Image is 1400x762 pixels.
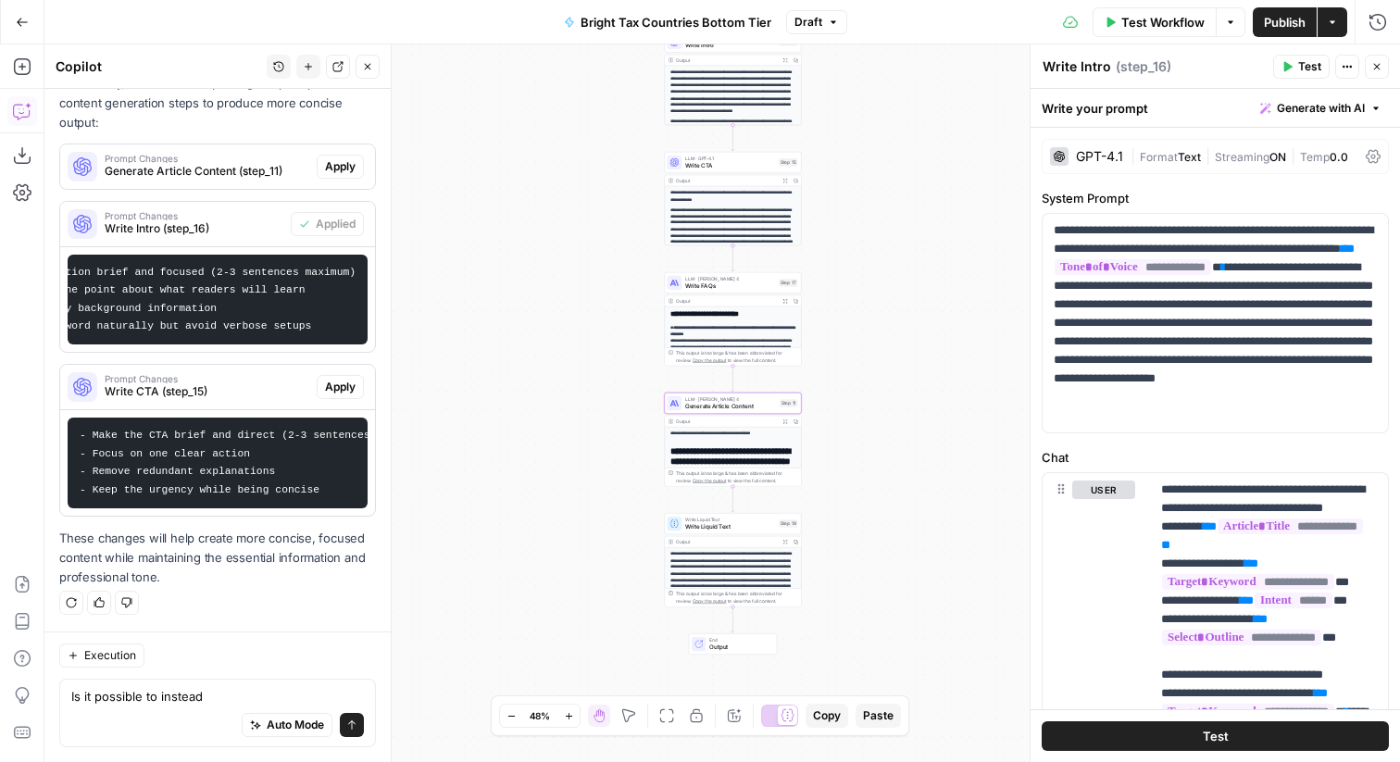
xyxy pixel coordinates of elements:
[553,7,782,37] button: Bright Tax Countries Bottom Tier
[731,245,734,271] g: Edge from step_15 to step_17
[317,155,364,179] button: Apply
[1121,13,1205,31] span: Test Workflow
[1043,57,1111,76] textarea: Write Intro
[693,598,726,604] span: Copy the output
[676,177,777,184] div: Output
[786,10,847,34] button: Draft
[856,704,901,728] button: Paste
[685,281,776,291] span: Write FAQs
[581,13,771,31] span: Bright Tax Countries Bottom Tier
[1116,57,1171,76] span: ( step_16 )
[685,41,776,50] span: Write Intro
[1286,146,1300,165] span: |
[731,366,734,392] g: Edge from step_17 to step_11
[80,430,427,495] code: - Make the CTA brief and direct (2-3 sentences maximum) - Focus on one clear action - Remove redu...
[794,14,822,31] span: Draft
[813,707,841,724] span: Copy
[1042,721,1389,751] button: Test
[685,516,776,523] span: Write Liquid Text
[1253,7,1317,37] button: Publish
[1264,13,1306,31] span: Publish
[1269,150,1286,164] span: ON
[316,216,356,232] span: Applied
[693,357,726,363] span: Copy the output
[1203,727,1229,745] span: Test
[779,38,797,46] div: Step 16
[59,73,376,131] p: Additionally, I recommend updating the prompts in the content generation steps to produce more co...
[685,395,776,403] span: LLM · [PERSON_NAME] 4
[1330,150,1348,164] span: 0.0
[693,478,726,483] span: Copy the output
[242,713,332,737] button: Auto Mode
[664,633,801,655] div: EndOutput
[1300,150,1330,164] span: Temp
[806,704,848,728] button: Copy
[731,486,734,512] g: Edge from step_11 to step_19
[59,643,144,668] button: Execution
[779,519,797,528] div: Step 19
[1131,146,1140,165] span: |
[676,470,797,484] div: This output is too large & has been abbreviated for review. to view the full content.
[105,163,309,180] span: Generate Article Content (step_11)
[105,154,309,163] span: Prompt Changes
[105,211,283,220] span: Prompt Changes
[325,379,356,395] span: Apply
[1093,7,1216,37] button: Test Workflow
[676,350,797,364] div: This output is too large & has been abbreviated for review. to view the full content.
[780,399,797,407] div: Step 11
[84,647,136,664] span: Execution
[676,418,777,425] div: Output
[59,529,376,587] p: These changes will help create more concise, focused content while maintaining the essential info...
[1042,448,1389,467] label: Chat
[267,717,324,733] span: Auto Mode
[71,687,364,706] textarea: Is it possible to instead
[105,220,283,237] span: Write Intro (step_16)
[325,158,356,175] span: Apply
[731,125,734,151] g: Edge from step_16 to step_15
[676,538,777,545] div: Output
[1277,100,1365,117] span: Generate with AI
[1178,150,1201,164] span: Text
[676,297,777,305] div: Output
[1031,89,1400,127] div: Write your prompt
[1042,189,1389,207] label: System Prompt
[1201,146,1215,165] span: |
[530,708,550,723] span: 48%
[291,212,364,236] button: Applied
[779,158,797,167] div: Step 15
[685,402,776,411] span: Generate Article Content
[685,522,776,531] span: Write Liquid Text
[317,375,364,399] button: Apply
[1273,55,1330,79] button: Test
[731,606,734,632] g: Edge from step_19 to end
[676,56,777,64] div: Output
[1253,96,1389,120] button: Generate with AI
[1072,481,1135,499] button: user
[709,636,769,643] span: End
[685,161,776,170] span: Write CTA
[685,155,776,162] span: LLM · GPT-4.1
[1140,150,1178,164] span: Format
[676,591,797,605] div: This output is too large & has been abbreviated for review. to view the full content.
[56,57,261,76] div: Copilot
[1215,150,1269,164] span: Streaming
[105,383,309,400] span: Write CTA (step_15)
[863,707,894,724] span: Paste
[105,374,309,383] span: Prompt Changes
[779,279,797,287] div: Step 17
[1298,58,1321,75] span: Test
[1076,150,1123,163] div: GPT-4.1
[685,275,776,282] span: LLM · [PERSON_NAME] 4
[709,643,769,652] span: Output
